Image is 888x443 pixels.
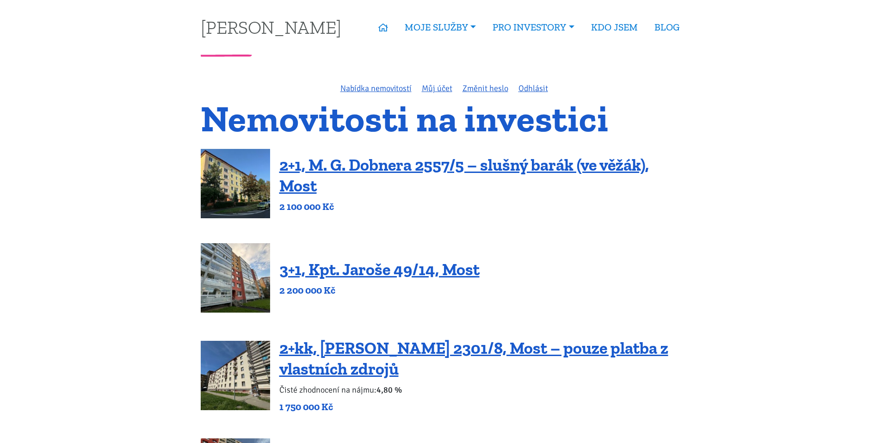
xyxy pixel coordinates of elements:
[279,338,668,379] a: 2+kk, [PERSON_NAME] 2301/8, Most – pouze platba z vlastních zdrojů
[279,284,480,297] p: 2 200 000 Kč
[201,18,341,36] a: [PERSON_NAME]
[279,400,688,413] p: 1 750 000 Kč
[279,200,688,213] p: 2 100 000 Kč
[201,103,688,134] h1: Nemovitosti na investici
[396,17,484,38] a: MOJE SLUŽBY
[462,83,508,93] a: Změnit heslo
[279,155,649,196] a: 2+1, M. G. Dobnera 2557/5 – slušný barák (ve věžák), Most
[518,83,548,93] a: Odhlásit
[583,17,646,38] a: KDO JSEM
[279,383,688,396] p: Čisté zhodnocení na nájmu:
[646,17,688,38] a: BLOG
[340,83,412,93] a: Nabídka nemovitostí
[422,83,452,93] a: Můj účet
[376,385,402,395] b: 4,80 %
[279,259,480,279] a: 3+1, Kpt. Jaroše 49/14, Most
[484,17,582,38] a: PRO INVESTORY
